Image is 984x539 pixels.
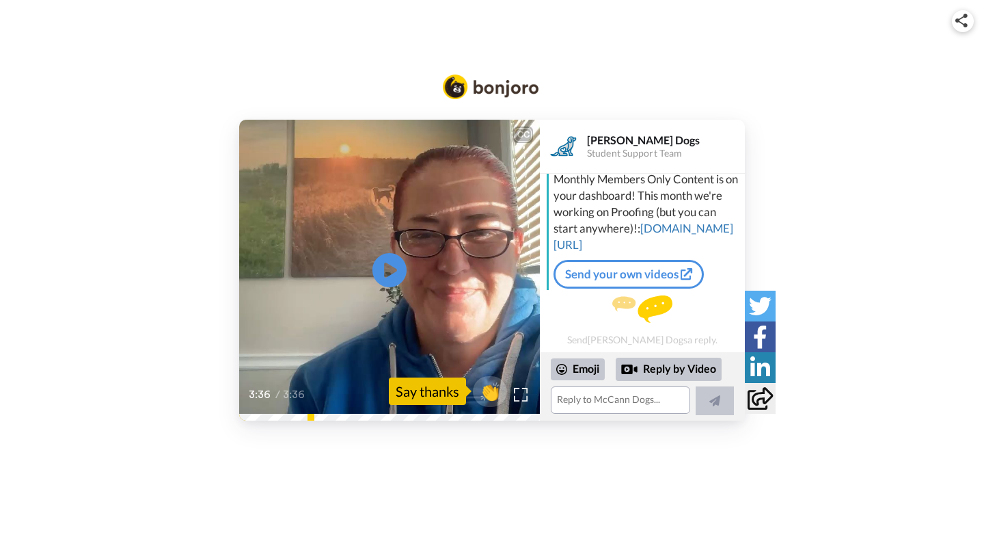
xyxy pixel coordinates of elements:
[553,221,733,252] a: [DOMAIN_NAME][URL]
[283,386,307,403] span: 3:36
[389,378,466,405] div: Say thanks
[553,122,741,253] div: Hey [PERSON_NAME], take a look at the video I made for you! Welcome! Monthly Members Only Content...
[587,148,744,159] div: Student Support Team
[955,14,968,27] img: ic_share.svg
[540,295,745,345] div: Send [PERSON_NAME] Dogs a reply.
[553,260,704,289] a: Send your own videos
[587,133,744,146] div: [PERSON_NAME] Dogs
[616,358,722,381] div: Reply by Video
[621,361,638,378] div: Reply by Video
[249,386,273,403] span: 3:36
[275,386,280,403] span: /
[547,130,580,163] img: Profile Image
[443,75,538,99] img: Bonjoro Logo
[473,376,507,407] button: 👏
[514,388,528,402] img: Full screen
[551,358,605,380] div: Emoji
[515,128,532,142] div: CC
[473,380,507,402] span: 👏
[612,295,672,323] img: message.svg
